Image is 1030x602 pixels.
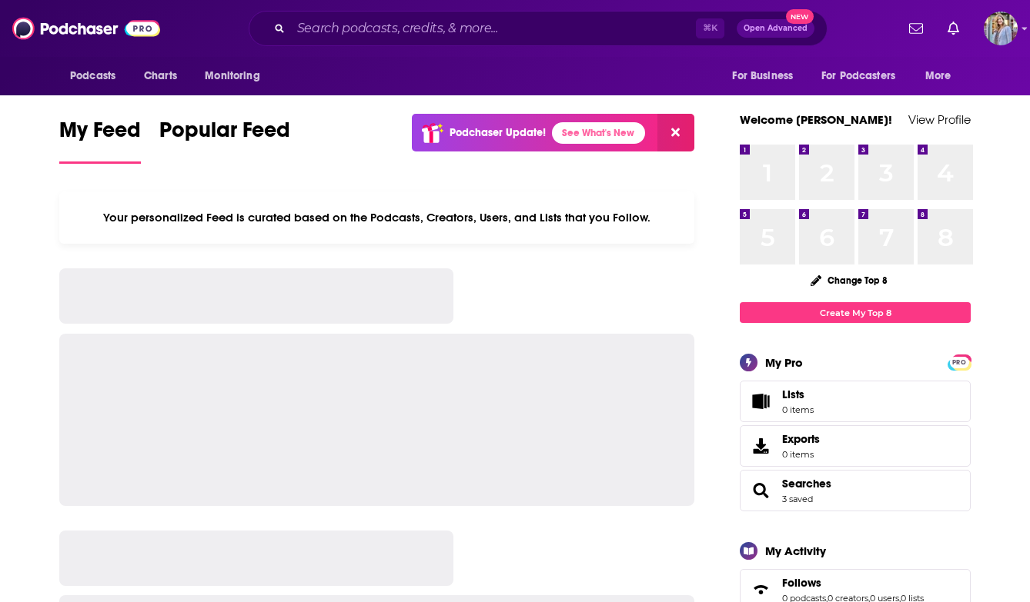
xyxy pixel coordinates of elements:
[782,576,821,590] span: Follows
[765,355,803,370] div: My Pro
[801,271,897,290] button: Change Top 8
[903,15,929,42] a: Show notifications dropdown
[984,12,1018,45] span: Logged in as JFMuntsinger
[59,62,135,91] button: open menu
[821,65,895,87] span: For Podcasters
[59,117,141,152] span: My Feed
[782,404,814,415] span: 0 items
[740,112,892,127] a: Welcome [PERSON_NAME]!
[737,19,814,38] button: Open AdvancedNew
[696,18,724,38] span: ⌘ K
[782,387,804,401] span: Lists
[744,25,808,32] span: Open Advanced
[249,11,828,46] div: Search podcasts, credits, & more...
[908,112,971,127] a: View Profile
[782,494,813,504] a: 3 saved
[782,477,831,491] a: Searches
[925,65,951,87] span: More
[205,65,259,87] span: Monitoring
[12,14,160,43] img: Podchaser - Follow, Share and Rate Podcasts
[70,65,115,87] span: Podcasts
[984,12,1018,45] button: Show profile menu
[144,65,177,87] span: Charts
[765,544,826,558] div: My Activity
[732,65,793,87] span: For Business
[740,425,971,467] a: Exports
[552,122,645,144] a: See What's New
[194,62,279,91] button: open menu
[941,15,965,42] a: Show notifications dropdown
[782,576,924,590] a: Follows
[159,117,290,152] span: Popular Feed
[782,387,814,401] span: Lists
[745,391,776,412] span: Lists
[786,9,814,24] span: New
[950,356,968,368] a: PRO
[740,381,971,422] a: Lists
[950,357,968,368] span: PRO
[745,579,776,600] a: Follows
[59,191,694,244] div: Your personalized Feed is curated based on the Podcasts, Creators, Users, and Lists that you Follow.
[745,480,776,501] a: Searches
[291,16,696,41] input: Search podcasts, credits, & more...
[134,62,186,91] a: Charts
[159,117,290,164] a: Popular Feed
[721,62,812,91] button: open menu
[450,126,546,139] p: Podchaser Update!
[782,432,820,446] span: Exports
[782,449,820,460] span: 0 items
[59,117,141,164] a: My Feed
[811,62,918,91] button: open menu
[745,435,776,457] span: Exports
[740,470,971,511] span: Searches
[740,302,971,323] a: Create My Top 8
[984,12,1018,45] img: User Profile
[915,62,971,91] button: open menu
